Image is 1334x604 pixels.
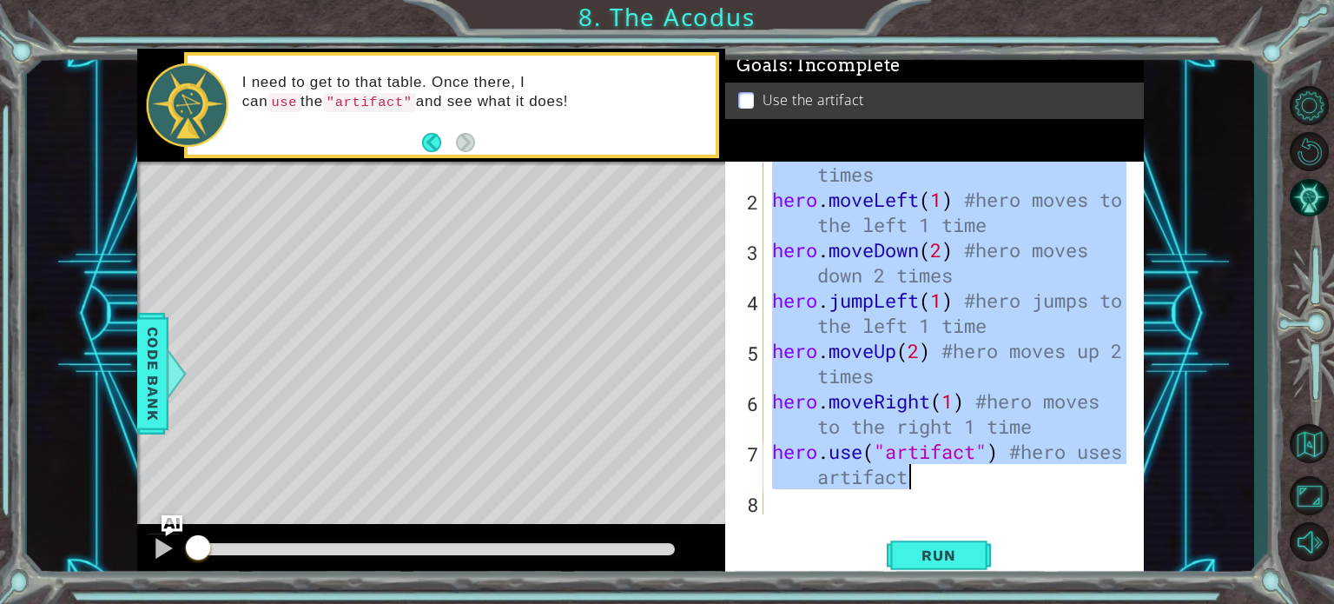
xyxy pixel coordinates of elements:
[1284,418,1334,468] button: Back to Map
[729,290,763,341] div: 4
[267,93,300,112] code: use
[729,492,763,517] div: 8
[1284,131,1334,172] button: Restart Level
[729,240,763,290] div: 3
[1284,475,1334,516] button: Maximize Browser
[1284,521,1334,562] button: Mute
[456,133,475,152] button: Next
[162,515,182,536] button: Ask AI
[1284,177,1334,218] button: AI Hint
[146,533,181,568] button: Ctrl + P: Pause
[729,341,763,391] div: 5
[729,139,763,189] div: 1
[242,73,704,112] p: I need to get to that table. Once there, I can the and see what it does!
[139,320,167,426] span: Code Bank
[887,534,991,576] button: Shift+Enter: Run current code.
[729,391,763,441] div: 6
[1284,85,1334,126] button: Level Options
[789,55,901,76] span: : Incomplete
[904,547,973,564] span: Run
[729,189,763,240] div: 2
[323,93,416,112] code: "artifact"
[729,441,763,492] div: 7
[1284,415,1334,473] a: Back to Map
[736,55,901,76] span: Goals
[763,90,864,110] p: Use the artifact
[422,133,456,152] button: Back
